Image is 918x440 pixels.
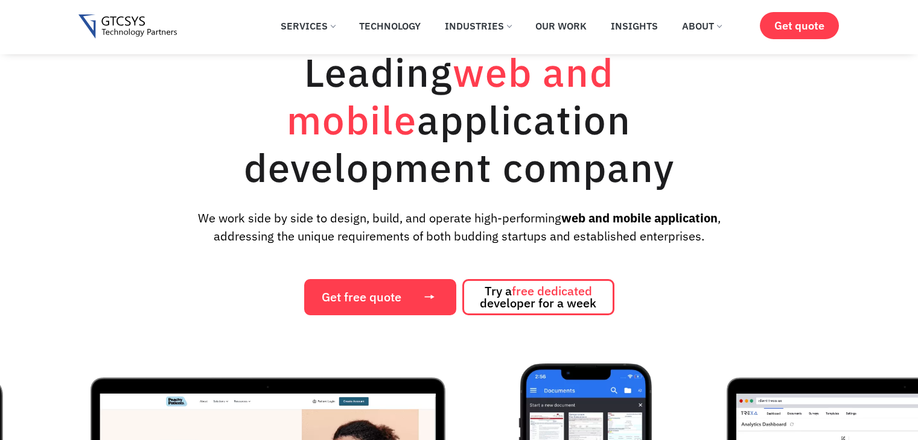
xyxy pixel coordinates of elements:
h1: Leading application development company [188,48,731,191]
p: We work side by side to design, build, and operate high-performing , addressing the unique requir... [177,209,740,245]
a: Get quote [760,12,839,39]
span: free dedicated [512,283,592,299]
span: web and mobile [287,46,614,145]
a: Industries [436,13,520,39]
a: Try afree dedicated developer for a week [462,279,614,315]
img: Gtcsys logo [78,14,177,39]
a: Insights [602,13,667,39]
span: Get quote [774,19,824,32]
a: About [673,13,730,39]
span: Try a developer for a week [480,285,596,309]
strong: web and mobile application [561,210,718,226]
a: Get free quote [304,279,456,315]
span: Get free quote [322,291,401,303]
a: Technology [350,13,430,39]
a: Our Work [526,13,596,39]
a: Services [272,13,344,39]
